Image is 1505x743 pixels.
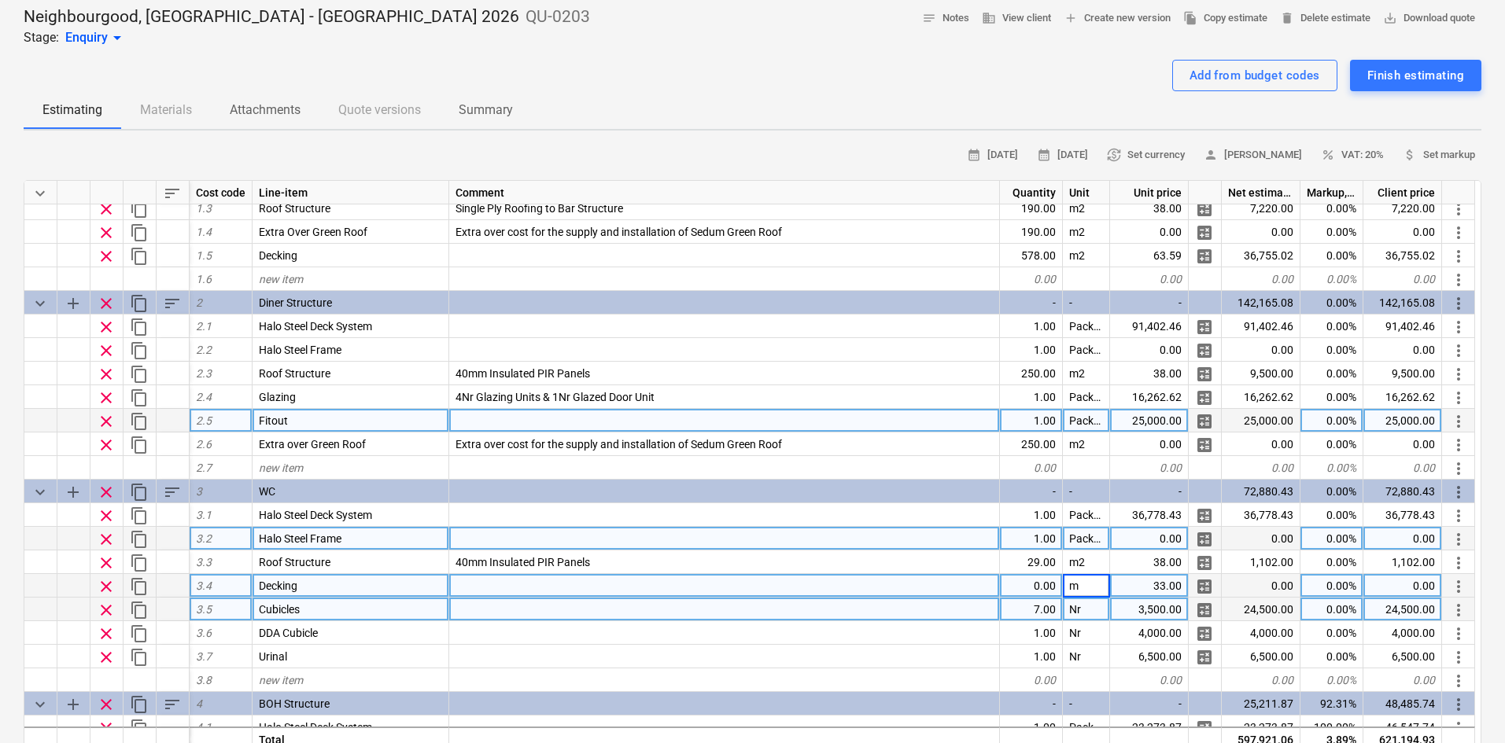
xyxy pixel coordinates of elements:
[1195,648,1214,667] span: Manage detailed breakdown for the row
[1063,409,1110,432] div: Package
[97,247,116,266] span: Remove row
[1000,645,1063,668] div: 1.00
[1222,197,1300,220] div: 7,220.00
[163,483,182,502] span: Sort rows within category
[1300,244,1363,267] div: 0.00%
[1222,692,1300,715] div: 25,211.87
[1363,314,1442,338] div: 91,402.46
[1300,668,1363,692] div: 0.00%
[1037,146,1088,164] span: [DATE]
[1101,143,1191,167] button: Set currency
[1107,148,1121,162] span: currency_exchange
[1222,409,1300,432] div: 25,000.00
[97,318,116,337] span: Remove row
[130,530,149,549] span: Duplicate row
[1110,645,1189,668] div: 6,500.00
[1321,148,1335,162] span: percent
[1300,503,1363,527] div: 0.00%
[1110,550,1189,574] div: 38.00
[130,365,149,384] span: Duplicate row
[1063,338,1110,362] div: Package
[1449,648,1468,667] span: More actions
[1000,480,1063,503] div: -
[97,412,116,431] span: Remove row
[1363,338,1442,362] div: 0.00
[1300,362,1363,385] div: 0.00%
[1363,409,1442,432] div: 25,000.00
[31,294,50,313] span: Collapse category
[1300,715,1363,739] div: 100.00%
[1449,601,1468,620] span: More actions
[1222,362,1300,385] div: 9,500.00
[1300,598,1363,621] div: 0.00%
[1064,9,1171,28] span: Create new version
[1195,601,1214,620] span: Manage detailed breakdown for the row
[1367,65,1464,86] div: Finish estimating
[259,273,303,285] span: new item
[1222,432,1300,456] div: 0.00
[1000,409,1063,432] div: 1.00
[1064,11,1078,25] span: add
[259,202,330,215] span: Roof Structure
[1204,148,1218,162] span: person
[1063,244,1110,267] div: m2
[1063,291,1110,314] div: -
[196,249,212,262] span: 1.5
[526,6,590,28] p: QU-0203
[1222,621,1300,645] div: 4,000.00
[97,648,116,667] span: Remove row
[1000,181,1063,204] div: Quantity
[1383,11,1397,25] span: save_alt
[1037,148,1051,162] span: calendar_month
[1222,645,1300,668] div: 6,500.00
[1107,146,1185,164] span: Set currency
[1000,550,1063,574] div: 29.00
[97,294,116,313] span: Remove row
[1363,645,1442,668] div: 6,500.00
[1449,365,1468,384] span: More actions
[97,695,116,714] span: Remove row
[97,365,116,384] span: Remove row
[130,318,149,337] span: Duplicate row
[1300,574,1363,598] div: 0.00%
[97,341,116,360] span: Remove row
[1280,11,1294,25] span: delete
[1396,143,1481,167] button: Set markup
[1449,577,1468,596] span: More actions
[1110,244,1189,267] div: 63.59
[1363,362,1442,385] div: 9,500.00
[1222,527,1300,550] div: 0.00
[97,483,116,502] span: Remove row
[1403,146,1475,164] span: Set markup
[1000,338,1063,362] div: 1.00
[130,624,149,643] span: Duplicate row
[1183,11,1197,25] span: file_copy
[1000,385,1063,409] div: 1.00
[1300,527,1363,550] div: 0.00%
[1063,645,1110,668] div: Nr
[130,577,149,596] span: Duplicate row
[1000,314,1063,338] div: 1.00
[1449,247,1468,266] span: More actions
[97,223,116,242] span: Remove row
[1000,197,1063,220] div: 190.00
[1300,385,1363,409] div: 0.00%
[1063,314,1110,338] div: Package
[1000,527,1063,550] div: 1.00
[259,249,297,262] span: Decking
[1195,247,1214,266] span: Manage detailed breakdown for the row
[1222,456,1300,480] div: 0.00
[1449,223,1468,242] span: More actions
[1222,598,1300,621] div: 24,500.00
[1363,621,1442,645] div: 4,000.00
[1222,480,1300,503] div: 72,880.43
[1000,220,1063,244] div: 190.00
[1377,6,1481,31] button: Download quote
[130,294,149,313] span: Duplicate category
[31,483,50,502] span: Collapse category
[1300,480,1363,503] div: 0.00%
[42,101,102,120] p: Estimating
[1190,65,1320,86] div: Add from budget codes
[130,247,149,266] span: Duplicate row
[97,624,116,643] span: Remove row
